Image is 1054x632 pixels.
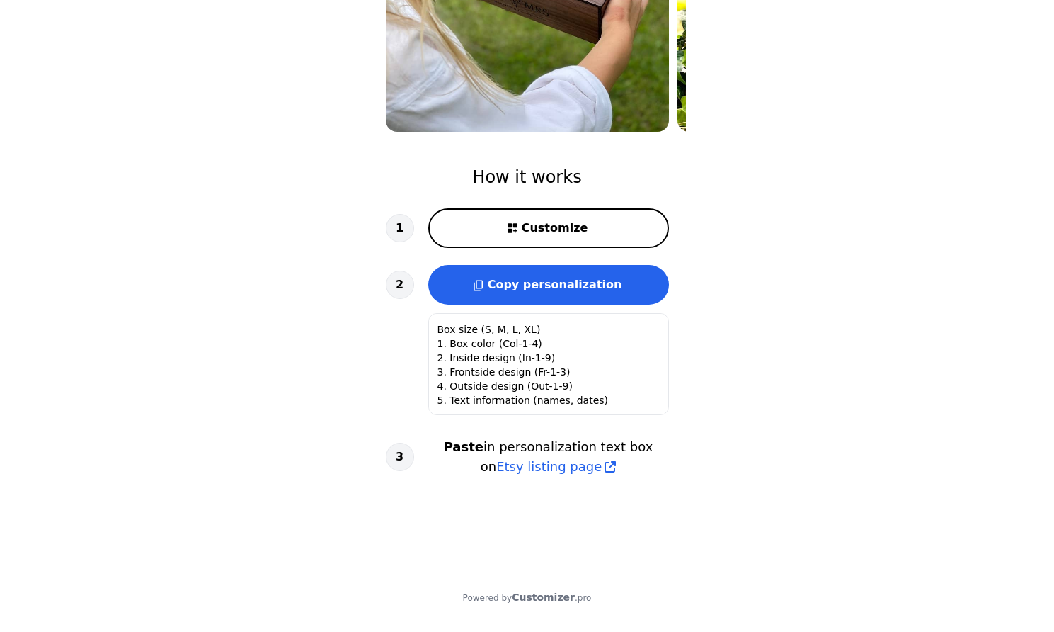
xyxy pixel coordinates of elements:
[488,278,622,291] span: Copy personalization
[496,457,602,477] span: Etsy listing page
[463,590,592,604] div: Powered by
[396,220,403,237] span: 1
[428,208,669,248] button: Customize
[428,265,669,305] button: Copy personalization
[512,592,575,603] span: Customizer
[396,448,403,465] span: 3
[512,593,591,603] a: Customizer.pro
[396,276,403,293] span: 2
[428,437,669,477] h3: in personalization text box on
[386,166,669,188] h2: How it works
[522,220,588,237] span: Customize
[575,593,591,603] span: .pro
[444,439,483,454] b: Paste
